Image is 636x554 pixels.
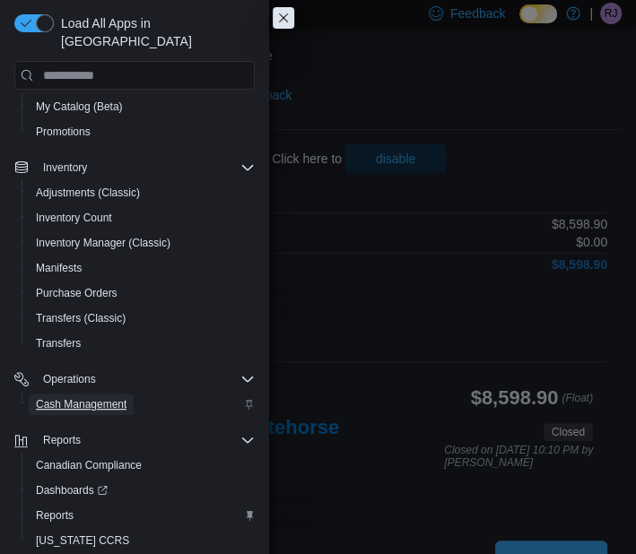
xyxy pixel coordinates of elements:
span: Manifests [29,257,255,279]
a: Cash Management [29,394,134,415]
a: Purchase Orders [29,282,125,304]
span: Cash Management [36,397,126,411]
span: Transfers [29,333,255,354]
span: Promotions [29,121,255,143]
button: Manifests [22,255,262,281]
span: Inventory Manager (Classic) [36,236,170,250]
a: Canadian Compliance [29,454,149,476]
button: [US_STATE] CCRS [22,528,262,553]
span: Transfers (Classic) [36,311,126,325]
button: Inventory Manager (Classic) [22,230,262,255]
button: Adjustments (Classic) [22,180,262,205]
a: Dashboards [22,478,262,503]
button: Inventory [36,157,94,178]
button: My Catalog (Beta) [22,94,262,119]
span: Operations [43,372,96,386]
span: Canadian Compliance [29,454,255,476]
a: Transfers [29,333,88,354]
button: Transfers (Classic) [22,306,262,331]
span: Cash Management [29,394,255,415]
button: Reports [22,503,262,528]
a: Dashboards [29,480,115,501]
button: Operations [36,368,103,390]
a: Manifests [29,257,89,279]
span: Washington CCRS [29,530,255,551]
span: [US_STATE] CCRS [36,533,129,548]
a: Inventory Count [29,207,119,229]
span: My Catalog (Beta) [29,96,255,117]
span: Dashboards [29,480,255,501]
a: Transfers (Classic) [29,307,133,329]
button: Canadian Compliance [22,453,262,478]
span: Inventory Count [29,207,255,229]
span: Reports [36,429,255,451]
a: Inventory Manager (Classic) [29,232,178,254]
span: Adjustments (Classic) [29,182,255,203]
a: [US_STATE] CCRS [29,530,136,551]
button: Inventory [7,155,262,180]
button: Reports [36,429,88,451]
span: Transfers (Classic) [29,307,255,329]
button: Inventory Count [22,205,262,230]
span: Canadian Compliance [36,458,142,472]
button: Cash Management [22,392,262,417]
span: Inventory [36,157,255,178]
button: Transfers [22,331,262,356]
button: Purchase Orders [22,281,262,306]
span: Inventory Count [36,211,112,225]
span: Promotions [36,125,91,139]
span: Purchase Orders [36,286,118,300]
span: Manifests [36,261,82,275]
a: Reports [29,505,81,526]
a: Promotions [29,121,98,143]
span: Reports [29,505,255,526]
span: Reports [43,433,81,447]
span: Load All Apps in [GEOGRAPHIC_DATA] [54,14,255,50]
button: Reports [7,428,262,453]
a: My Catalog (Beta) [29,96,130,117]
button: Promotions [22,119,262,144]
button: Close this dialog [273,7,294,29]
span: Inventory [43,160,87,175]
span: Inventory Manager (Classic) [29,232,255,254]
span: Adjustments (Classic) [36,186,140,200]
a: Adjustments (Classic) [29,182,147,203]
span: Transfers [36,336,81,351]
span: Purchase Orders [29,282,255,304]
button: Operations [7,367,262,392]
span: My Catalog (Beta) [36,100,123,114]
span: Operations [36,368,255,390]
span: Reports [36,508,74,523]
span: Dashboards [36,483,108,498]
